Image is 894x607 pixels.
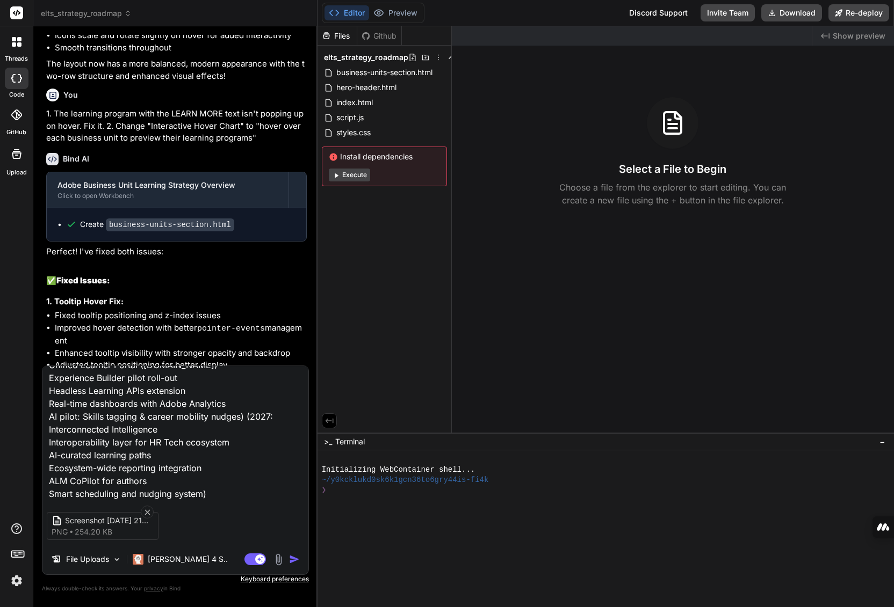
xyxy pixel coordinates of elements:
[318,31,357,41] div: Files
[46,246,307,258] p: Perfect! I've fixed both issues:
[65,515,151,526] span: Screenshot [DATE] 211152
[828,4,889,21] button: Re-deploy
[369,5,422,20] button: Preview
[5,54,28,63] label: threads
[144,585,163,591] span: privacy
[619,162,726,177] h3: Select a File to Begin
[6,128,26,137] label: GitHub
[55,359,307,371] li: Adjusted tooltip positioning for better display
[55,322,307,347] li: Improved hover detection with better management
[552,181,793,207] p: Choose a file from the explorer to start editing. You can create a new file using the + button in...
[623,4,694,21] div: Discord Support
[46,58,307,82] p: The layout now has a more balanced, modern appearance with the two-row structure and enhanced vis...
[42,575,309,583] p: Keyboard preferences
[57,180,278,191] div: Adobe Business Unit Learning Strategy Overview
[833,31,885,41] span: Show preview
[106,218,234,231] code: business-units-section.html
[335,81,398,94] span: hero-header.html
[197,324,265,333] code: pointer-events
[357,31,401,41] div: Github
[329,151,440,162] span: Install dependencies
[289,554,300,565] img: icon
[46,108,307,144] p: 1. The learning program with the LEARN MORE text isn't popping up on hover. Fix it. 2. Change "In...
[879,436,885,447] span: −
[55,310,307,322] li: Fixed tooltip positioning and z-index issues
[324,52,408,63] span: elts_strategy_roadmap
[80,219,234,230] div: Create
[41,8,132,19] span: elts_strategy_roadmap
[55,347,307,360] li: Enhanced tooltip visibility with stronger opacity and backdrop
[133,554,143,565] img: Claude 4 Sonnet
[8,572,26,590] img: settings
[325,5,369,20] button: Editor
[52,526,68,537] span: png
[47,172,289,208] button: Adobe Business Unit Learning Strategy OverviewClick to open Workbench
[55,42,307,54] li: Smooth transitions throughout
[322,465,475,475] span: Initializing WebContainer shell...
[55,30,307,42] li: Icons scale and rotate slightly on hover for added interactivity
[42,583,309,594] p: Always double-check its answers. Your in Bind
[877,433,888,450] button: −
[66,554,109,565] p: File Uploads
[701,4,755,21] button: Invite Team
[322,485,327,495] span: ❯
[148,554,228,565] p: [PERSON_NAME] 4 S..
[56,275,110,286] strong: Fixed Issues:
[63,90,78,100] h6: You
[46,275,307,287] h2: ✅
[46,296,124,306] strong: 1. Tooltip Hover Fix:
[57,192,278,200] div: Click to open Workbench
[9,90,24,99] label: code
[335,126,372,139] span: styles.css
[335,96,374,109] span: index.html
[322,475,489,485] span: ~/y0kcklukd0sk6k1gcn36to6gry44is-fi4k
[335,66,434,79] span: business-units-section.html
[112,555,121,564] img: Pick Models
[335,111,365,124] span: script.js
[329,169,370,181] button: Execute
[42,366,308,499] textarea: I'm ready for you to do the roadmap piece. I like this infographic. Bring it to life with the [DA...
[75,526,112,537] span: 254.20 KB
[6,168,27,177] label: Upload
[335,436,365,447] span: Terminal
[761,4,822,21] button: Download
[63,153,89,164] h6: Bind AI
[272,553,285,566] img: attachment
[324,436,332,447] span: >_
